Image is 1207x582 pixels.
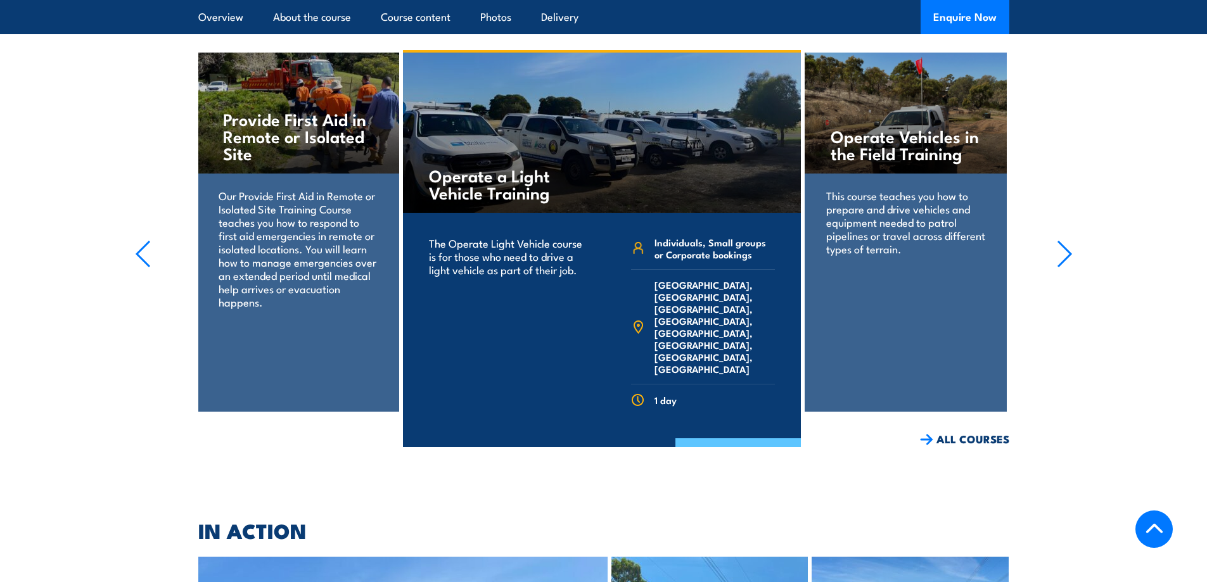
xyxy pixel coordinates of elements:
a: ALL COURSES [920,432,1009,446]
h4: Operate a Light Vehicle Training [429,167,578,201]
h2: IN ACTION [198,521,1009,539]
span: 1 day [655,394,677,406]
span: Individuals, Small groups or Corporate bookings [655,236,775,260]
p: The Operate Light Vehicle course is for those who need to drive a light vehicle as part of their ... [429,236,585,276]
p: This course teaches you how to prepare and drive vehicles and equipment needed to patrol pipeline... [826,189,985,255]
span: [GEOGRAPHIC_DATA], [GEOGRAPHIC_DATA], [GEOGRAPHIC_DATA], [GEOGRAPHIC_DATA], [GEOGRAPHIC_DATA], [G... [655,279,775,375]
h4: Operate Vehicles in the Field Training [831,127,981,161]
h4: Provide First Aid in Remote or Isolated Site [223,110,373,161]
p: Our Provide First Aid in Remote or Isolated Site Training Course teaches you how to respond to fi... [219,189,378,308]
a: COURSE DETAILS [675,438,801,471]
